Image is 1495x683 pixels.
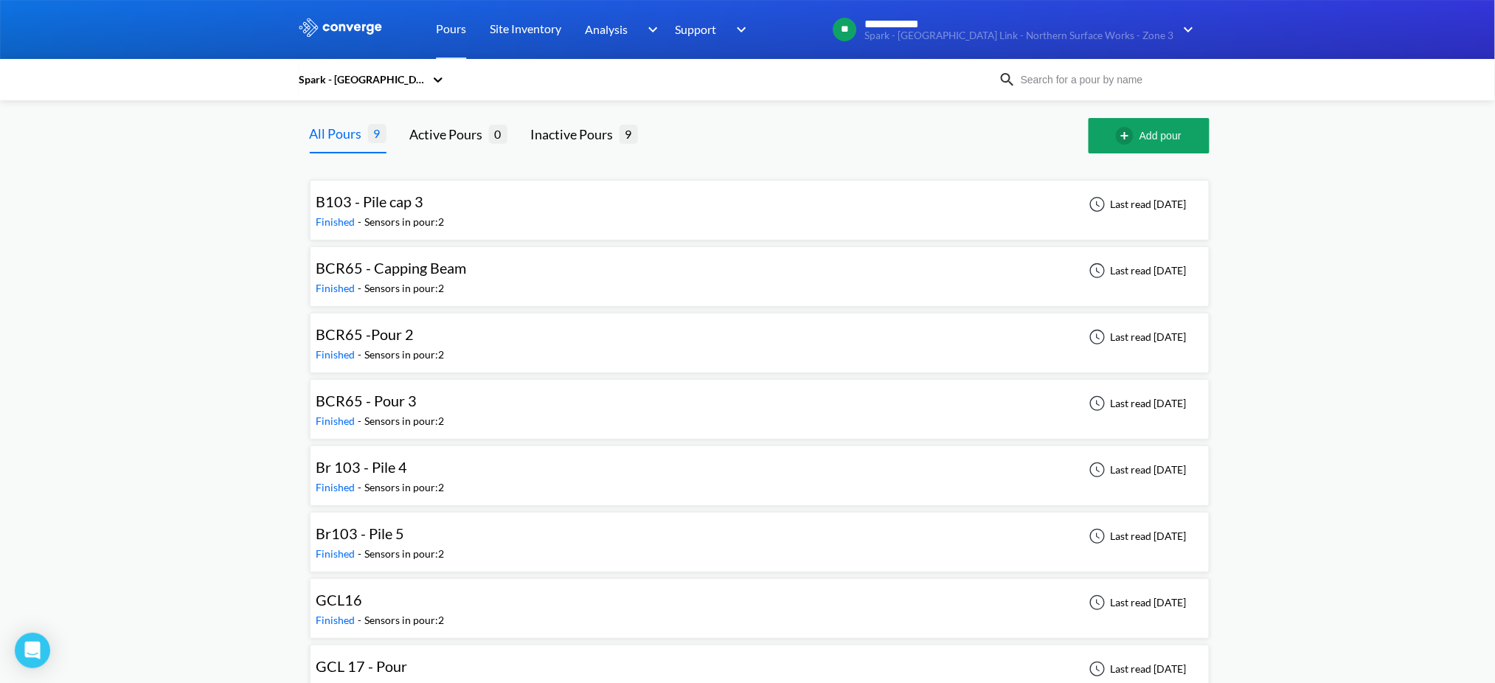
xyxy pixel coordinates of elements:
[676,20,717,38] span: Support
[727,21,751,38] img: downArrow.svg
[1116,127,1140,145] img: add-circle-outline.svg
[865,30,1174,41] span: Spark - [GEOGRAPHIC_DATA] Link - Northern Surface Works - Zone 3
[310,197,1210,209] a: B103 - Pile cap 3Finished-Sensors in pour:2Last read [DATE]
[316,547,358,560] span: Finished
[316,259,467,277] span: BCR65 - Capping Beam
[316,325,414,343] span: BCR65 -Pour 2
[310,462,1210,475] a: Br 103 - Pile 4Finished-Sensors in pour:2Last read [DATE]
[15,633,50,668] div: Open Intercom Messenger
[410,124,489,145] div: Active Pours
[358,282,365,294] span: -
[316,657,408,675] span: GCL 17 - Pour
[586,20,628,38] span: Analysis
[638,21,662,38] img: downArrow.svg
[365,347,445,363] div: Sensors in pour: 2
[489,125,507,143] span: 0
[1081,395,1191,412] div: Last read [DATE]
[1081,195,1191,213] div: Last read [DATE]
[298,18,384,37] img: logo_ewhite.svg
[310,662,1210,674] a: GCL 17 - PourFinished-Sensors in pour:2Last read [DATE]
[1089,118,1210,153] button: Add pour
[316,215,358,228] span: Finished
[365,280,445,297] div: Sensors in pour: 2
[1081,594,1191,611] div: Last read [DATE]
[1081,262,1191,280] div: Last read [DATE]
[310,263,1210,276] a: BCR65 - Capping BeamFinished-Sensors in pour:2Last read [DATE]
[310,330,1210,342] a: BCR65 -Pour 2Finished-Sensors in pour:2Last read [DATE]
[1081,328,1191,346] div: Last read [DATE]
[358,481,365,493] span: -
[999,71,1016,89] img: icon-search.svg
[365,479,445,496] div: Sensors in pour: 2
[358,215,365,228] span: -
[358,547,365,560] span: -
[316,392,417,409] span: BCR65 - Pour 3
[1081,461,1191,479] div: Last read [DATE]
[1081,527,1191,545] div: Last read [DATE]
[1081,660,1191,678] div: Last read [DATE]
[316,282,358,294] span: Finished
[316,524,405,542] span: Br103 - Pile 5
[1174,21,1198,38] img: downArrow.svg
[316,614,358,626] span: Finished
[368,124,386,142] span: 9
[310,396,1210,409] a: BCR65 - Pour 3Finished-Sensors in pour:2Last read [DATE]
[310,529,1210,541] a: Br103 - Pile 5Finished-Sensors in pour:2Last read [DATE]
[358,348,365,361] span: -
[620,125,638,143] span: 9
[316,481,358,493] span: Finished
[316,348,358,361] span: Finished
[298,72,425,88] div: Spark - [GEOGRAPHIC_DATA] Link - Northern Surface Works - Zone 3
[531,124,620,145] div: Inactive Pours
[316,415,358,427] span: Finished
[365,546,445,562] div: Sensors in pour: 2
[316,591,363,609] span: GCL16
[316,458,408,476] span: Br 103 - Pile 4
[310,123,368,144] div: All Pours
[365,214,445,230] div: Sensors in pour: 2
[310,595,1210,608] a: GCL16Finished-Sensors in pour:2Last read [DATE]
[365,413,445,429] div: Sensors in pour: 2
[358,614,365,626] span: -
[1016,72,1195,88] input: Search for a pour by name
[316,193,424,210] span: B103 - Pile cap 3
[358,415,365,427] span: -
[365,612,445,628] div: Sensors in pour: 2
